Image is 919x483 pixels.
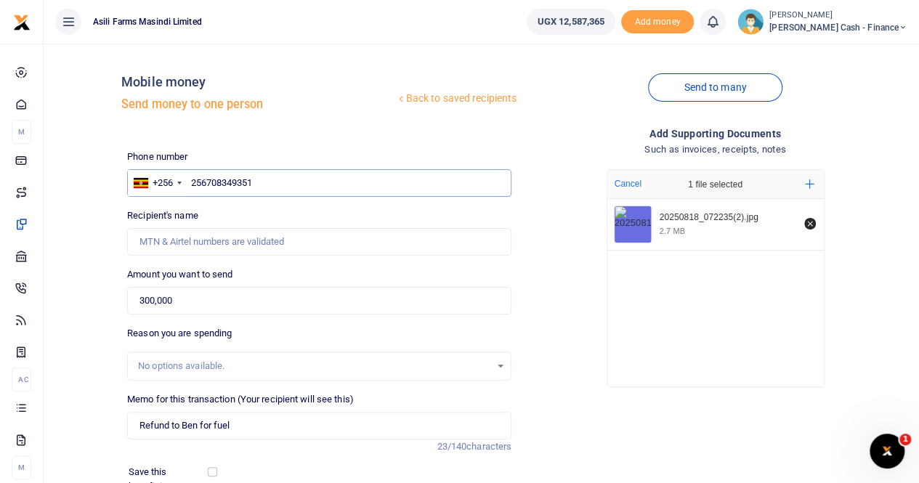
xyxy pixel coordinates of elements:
[87,15,208,28] span: Asili Farms Masindi Limited
[607,169,825,387] div: File Uploader
[437,441,466,452] span: 23/140
[127,267,232,282] label: Amount you want to send
[802,216,818,232] button: Remove file
[621,10,694,34] span: Add money
[12,120,31,144] li: M
[153,176,173,190] div: +256
[621,10,694,34] li: Toup your wallet
[127,287,511,314] input: UGX
[523,142,907,158] h4: Such as invoices, receipts, notes
[538,15,604,29] span: UGX 12,587,365
[523,126,907,142] h4: Add supporting Documents
[899,434,911,445] span: 1
[660,212,796,224] div: 20250818_072235(2).jpg
[121,97,394,112] h5: Send money to one person
[127,208,198,223] label: Recipient's name
[13,16,31,27] a: logo-small logo-large logo-large
[12,368,31,391] li: Ac
[527,9,615,35] a: UGX 12,587,365
[127,228,511,256] input: MTN & Airtel numbers are validated
[12,455,31,479] li: M
[128,170,186,196] div: Uganda: +256
[870,434,904,468] iframe: Intercom live chat
[521,9,621,35] li: Wallet ballance
[127,150,187,164] label: Phone number
[127,392,354,407] label: Memo for this transaction (Your recipient will see this)
[615,206,651,243] img: 20250818_072235(2).jpg
[466,441,511,452] span: characters
[13,14,31,31] img: logo-small
[648,73,782,102] a: Send to many
[769,21,907,34] span: [PERSON_NAME] Cash - Finance
[799,174,820,195] button: Add more files
[660,226,685,236] div: 2.7 MB
[127,169,511,197] input: Enter phone number
[737,9,907,35] a: profile-user [PERSON_NAME] [PERSON_NAME] Cash - Finance
[121,74,394,90] h4: Mobile money
[737,9,764,35] img: profile-user
[654,170,777,199] div: 1 file selected
[621,15,694,26] a: Add money
[138,359,490,373] div: No options available.
[127,326,232,341] label: Reason you are spending
[769,9,907,22] small: [PERSON_NAME]
[395,86,518,112] a: Back to saved recipients
[127,412,511,439] input: Enter extra information
[610,174,646,193] button: Cancel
